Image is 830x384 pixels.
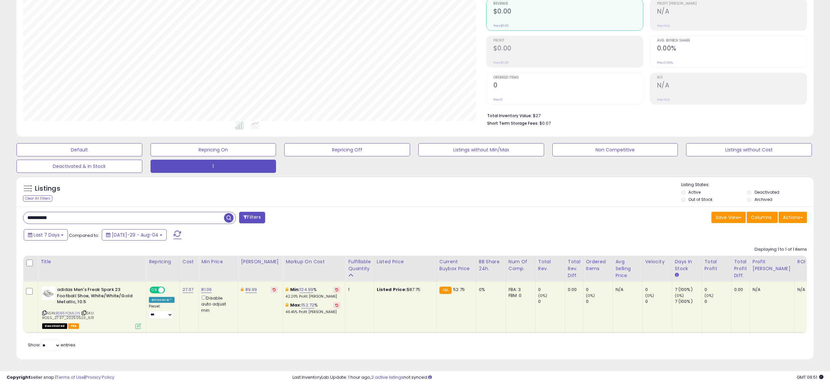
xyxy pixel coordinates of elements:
[149,297,175,303] div: Amazon AI *
[371,374,403,380] a: 2 active listings
[657,24,670,28] small: Prev: N/A
[182,286,194,293] a: 27.37
[57,287,137,307] b: adidas Men's Freak Spark 23 Football Shoe, White/White/Gold Metallic, 10.5
[418,143,544,156] button: Listings without Min/Max
[538,293,547,298] small: (0%)
[301,302,314,308] a: 152.72
[151,160,276,173] button: 1
[657,39,807,43] span: Avg. Buybox Share
[552,143,678,156] button: Non Competitive
[705,258,729,272] div: Total Profit
[509,258,533,272] div: Num of Comp.
[28,342,75,348] span: Show: entries
[711,212,746,223] button: Save View
[616,258,640,279] div: Avg Selling Price
[56,374,84,380] a: Terms of Use
[568,258,580,279] div: Total Rev. Diff.
[493,39,643,43] span: Profit
[645,293,654,298] small: (0%)
[377,286,407,293] b: Listed Price:
[751,214,772,221] span: Columns
[657,2,807,6] span: Profit [PERSON_NAME]
[182,258,196,265] div: Cost
[657,45,807,53] h2: 0.00%
[453,286,465,293] span: 52.75
[645,287,672,293] div: 0
[479,258,503,272] div: BB Share 24h.
[7,374,114,381] div: seller snap | |
[797,287,819,293] div: N/A
[487,113,532,118] b: Total Inventory Value:
[688,189,701,195] label: Active
[753,287,789,293] div: N/A
[85,374,114,380] a: Privacy Policy
[150,287,158,293] span: ON
[69,232,99,239] span: Compared to:
[290,302,302,308] b: Max:
[493,2,643,6] span: Revenue
[509,287,530,293] div: FBA: 3
[657,76,807,80] span: ROI
[24,229,68,240] button: Last 7 Days
[286,310,340,314] p: 46.45% Profit [PERSON_NAME]
[493,81,643,90] h2: 0
[245,286,257,293] a: 89.99
[755,246,807,253] div: Displaying 1 to 1 of 1 items
[616,287,637,293] div: N/A
[239,212,265,223] button: Filters
[493,24,509,28] small: Prev: $0.00
[284,143,410,156] button: Repricing Off
[586,299,613,304] div: 0
[348,258,371,272] div: Fulfillable Quantity
[586,293,595,298] small: (0%)
[657,8,807,16] h2: N/A
[42,287,141,328] div: ASIN:
[439,258,473,272] div: Current Buybox Price
[657,61,673,65] small: Prev: 0.00%
[797,258,821,265] div: ROI
[755,189,779,195] label: Deactivated
[675,272,679,278] small: Days In Stock.
[645,258,669,265] div: Velocity
[747,212,778,223] button: Columns
[201,258,235,265] div: Min Price
[493,61,509,65] small: Prev: $0.00
[286,294,340,299] p: 42.20% Profit [PERSON_NAME]
[586,258,610,272] div: Ordered Items
[705,287,731,293] div: 0
[7,374,31,380] strong: Copyright
[42,323,67,329] span: All listings that are unavailable for purchase on Amazon for any reason other than out-of-stock
[34,232,60,238] span: Last 7 Days
[487,111,802,119] li: $27
[681,182,814,188] p: Listing States:
[23,195,52,202] div: Clear All Filters
[164,287,175,293] span: OFF
[493,76,643,80] span: Ordered Items
[657,98,670,102] small: Prev: N/A
[300,286,313,293] a: 124.99
[538,258,562,272] div: Total Rev.
[797,374,823,380] span: 2025-08-12 09:51 GMT
[241,258,280,265] div: [PERSON_NAME]
[290,286,300,293] b: Min:
[149,258,177,265] div: Repricing
[292,374,823,381] div: Last InventoryLab Update: 1 hour ago, not synced.
[201,286,212,293] a: 81.06
[734,258,747,279] div: Total Profit Diff.
[493,98,503,102] small: Prev: 0
[586,287,613,293] div: 0
[493,8,643,16] h2: $0.00
[16,143,142,156] button: Default
[348,287,369,293] div: 1
[657,81,807,90] h2: N/A
[705,293,714,298] small: (0%)
[538,287,565,293] div: 0
[151,143,276,156] button: Repricing On
[112,232,158,238] span: [DATE]-29 - Aug-04
[686,143,812,156] button: Listings without Cost
[42,287,55,300] img: 31ZeD7jFD4L._SL40_.jpg
[201,294,233,313] div: Disable auto adjust min
[493,45,643,53] h2: $0.00
[377,258,434,265] div: Listed Price
[377,287,431,293] div: $87.75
